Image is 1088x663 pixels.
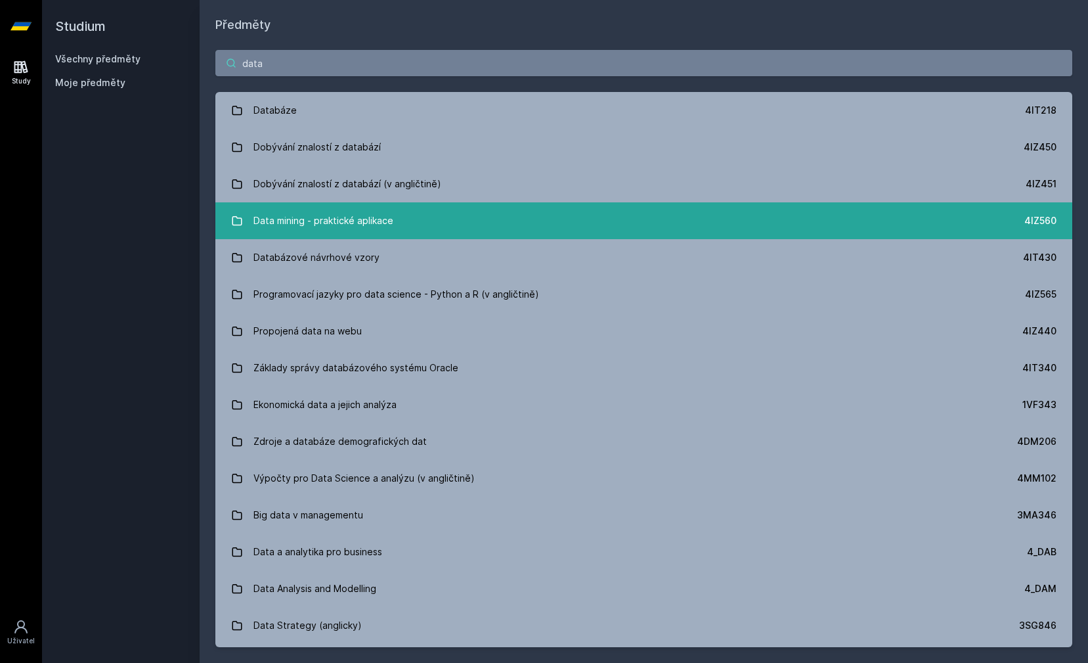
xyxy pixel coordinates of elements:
div: Study [12,76,31,86]
div: 3SG846 [1019,619,1056,632]
div: Databázové návrhové vzory [253,244,380,271]
a: Databáze 4IT218 [215,92,1072,129]
div: Dobývání znalostí z databází [253,134,381,160]
div: 4IZ560 [1024,214,1056,227]
a: Study [3,53,39,93]
div: Databáze [253,97,297,124]
a: Databázové návrhové vzory 4IT430 [215,239,1072,276]
div: Data a analytika pro business [253,539,382,565]
div: 4DM206 [1017,435,1056,448]
div: Zdroje a databáze demografických dat [253,428,427,455]
a: Propojená data na webu 4IZ440 [215,313,1072,350]
a: Data mining - praktické aplikace 4IZ560 [215,202,1072,239]
div: 4IZ450 [1024,141,1056,154]
a: Zdroje a databáze demografických dat 4DM206 [215,423,1072,460]
div: 4_DAM [1024,582,1056,595]
div: 3MA346 [1017,509,1056,522]
a: Programovací jazyky pro data science - Python a R (v angličtině) 4IZ565 [215,276,1072,313]
div: Výpočty pro Data Science a analýzu (v angličtině) [253,465,475,492]
div: Data Analysis and Modelling [253,576,376,602]
a: Data a analytika pro business 4_DAB [215,534,1072,570]
a: Základy správy databázového systému Oracle 4IT340 [215,350,1072,386]
input: Název nebo ident předmětu… [215,50,1072,76]
div: Big data v managementu [253,502,363,528]
a: Data Analysis and Modelling 4_DAM [215,570,1072,607]
a: Dobývání znalostí z databází 4IZ450 [215,129,1072,166]
div: Ekonomická data a jejich analýza [253,392,397,418]
div: 4IT218 [1025,104,1056,117]
div: Propojená data na webu [253,318,362,344]
div: 4IT430 [1023,251,1056,264]
a: Dobývání znalostí z databází (v angličtině) 4IZ451 [215,166,1072,202]
div: 4MM102 [1017,472,1056,485]
div: 4IZ451 [1026,177,1056,191]
div: Data mining - praktické aplikace [253,208,393,234]
span: Moje předměty [55,76,125,89]
a: Data Strategy (anglicky) 3SG846 [215,607,1072,644]
a: Uživatel [3,612,39,652]
div: 4IT340 [1022,361,1056,375]
a: Výpočty pro Data Science a analýzu (v angličtině) 4MM102 [215,460,1072,497]
div: Dobývání znalostí z databází (v angličtině) [253,171,441,197]
a: Big data v managementu 3MA346 [215,497,1072,534]
div: Programovací jazyky pro data science - Python a R (v angličtině) [253,281,539,308]
div: Uživatel [7,636,35,646]
div: Základy správy databázového systému Oracle [253,355,458,381]
div: Data Strategy (anglicky) [253,612,362,639]
div: 4IZ440 [1022,325,1056,338]
a: Všechny předměty [55,53,141,64]
h1: Předměty [215,16,1072,34]
div: 4_DAB [1027,545,1056,559]
div: 1VF343 [1022,398,1056,411]
a: Ekonomická data a jejich analýza 1VF343 [215,386,1072,423]
div: 4IZ565 [1025,288,1056,301]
